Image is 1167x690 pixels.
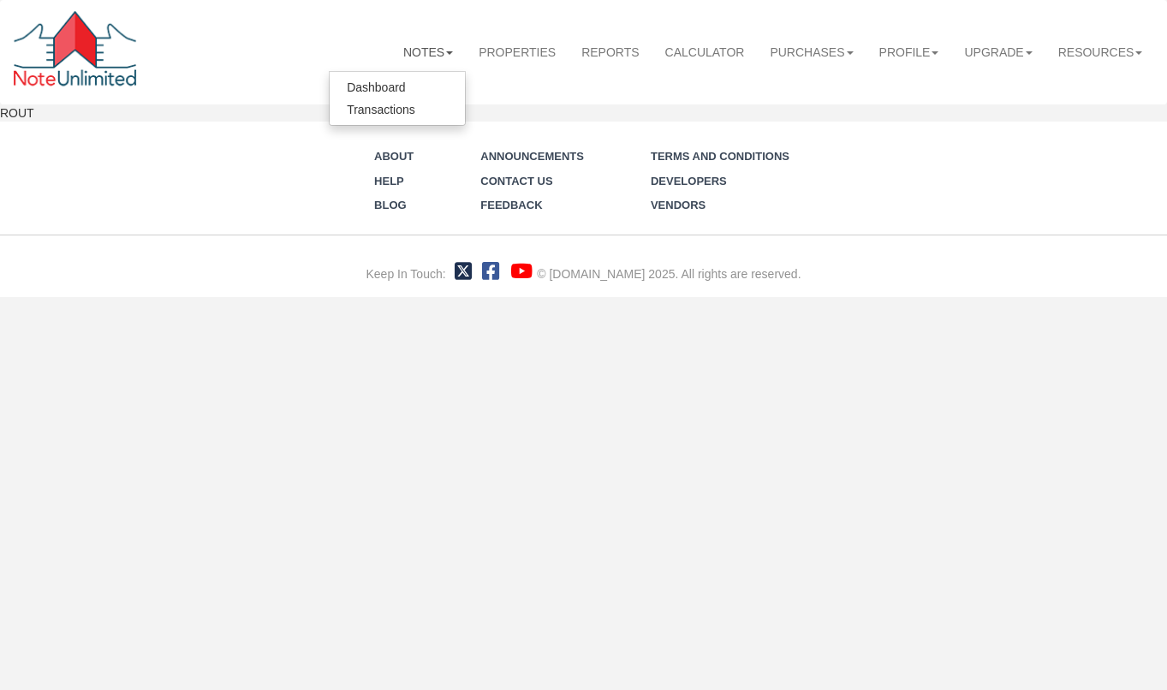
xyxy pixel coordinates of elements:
a: Upgrade [951,33,1045,71]
a: Help [374,175,404,187]
a: Contact Us [480,175,552,187]
a: Dashboard [330,76,465,98]
a: Vendors [651,199,706,211]
a: Transactions [330,98,465,121]
a: Blog [374,199,407,211]
div: Keep In Touch: [366,265,445,283]
a: Terms and Conditions [651,150,789,163]
a: Reports [569,33,652,71]
a: Feedback [480,199,542,211]
div: © [DOMAIN_NAME] 2025. All rights are reserved. [537,265,801,283]
a: Profile [866,33,952,71]
a: Calculator [652,33,758,71]
a: Resources [1045,33,1156,71]
a: Developers [651,175,727,187]
a: Purchases [757,33,866,71]
a: About [374,150,414,163]
a: Notes [390,33,466,71]
a: Properties [466,33,569,71]
a: Announcements [480,150,584,163]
